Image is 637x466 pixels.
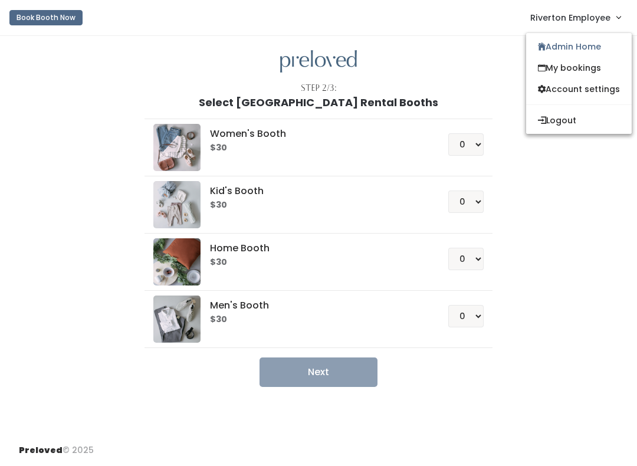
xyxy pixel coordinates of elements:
[19,444,63,456] span: Preloved
[153,296,201,343] img: preloved logo
[280,50,357,73] img: preloved logo
[526,57,632,78] a: My bookings
[153,238,201,285] img: preloved logo
[153,181,201,228] img: preloved logo
[210,143,419,153] h6: $30
[260,357,377,387] button: Next
[301,82,337,94] div: Step 2/3:
[530,11,610,24] span: Riverton Employee
[199,97,438,109] h1: Select [GEOGRAPHIC_DATA] Rental Booths
[210,258,419,267] h6: $30
[210,300,419,311] h5: Men's Booth
[210,186,419,196] h5: Kid's Booth
[526,36,632,57] a: Admin Home
[210,243,419,254] h5: Home Booth
[526,110,632,131] button: Logout
[9,5,83,31] a: Book Booth Now
[9,10,83,25] button: Book Booth Now
[210,315,419,324] h6: $30
[210,201,419,210] h6: $30
[210,129,419,139] h5: Women's Booth
[153,124,201,171] img: preloved logo
[19,435,94,457] div: © 2025
[518,5,632,30] a: Riverton Employee
[526,78,632,100] a: Account settings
